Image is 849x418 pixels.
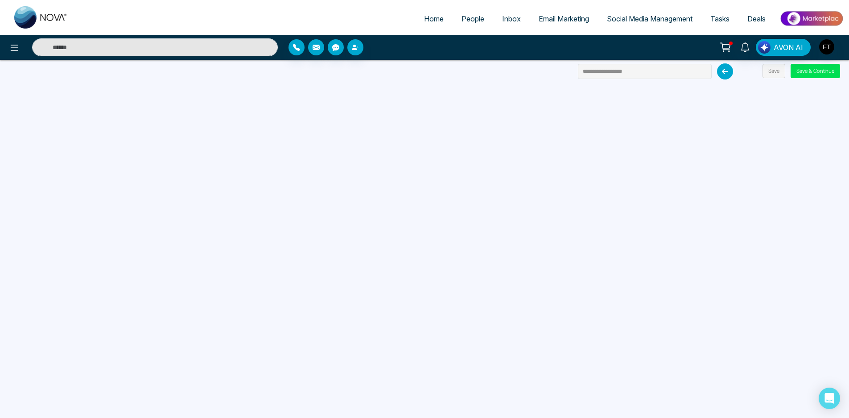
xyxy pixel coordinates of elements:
span: Social Media Management [607,14,692,23]
a: Email Marketing [530,10,598,27]
div: Open Intercom Messenger [819,388,840,409]
a: People [453,10,493,27]
span: AVON AI [774,42,803,53]
a: Tasks [701,10,738,27]
span: Home [424,14,444,23]
a: Home [415,10,453,27]
span: Tasks [710,14,729,23]
span: Email Marketing [539,14,589,23]
span: People [462,14,484,23]
a: Inbox [493,10,530,27]
img: Nova CRM Logo [14,6,68,29]
button: Save & Continue [791,64,840,78]
a: Social Media Management [598,10,701,27]
a: Deals [738,10,775,27]
img: Lead Flow [758,41,771,54]
span: Deals [747,14,766,23]
button: AVON AI [756,39,811,56]
span: Inbox [502,14,521,23]
img: Market-place.gif [779,8,844,29]
button: Save [762,64,785,78]
img: User Avatar [819,39,834,54]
